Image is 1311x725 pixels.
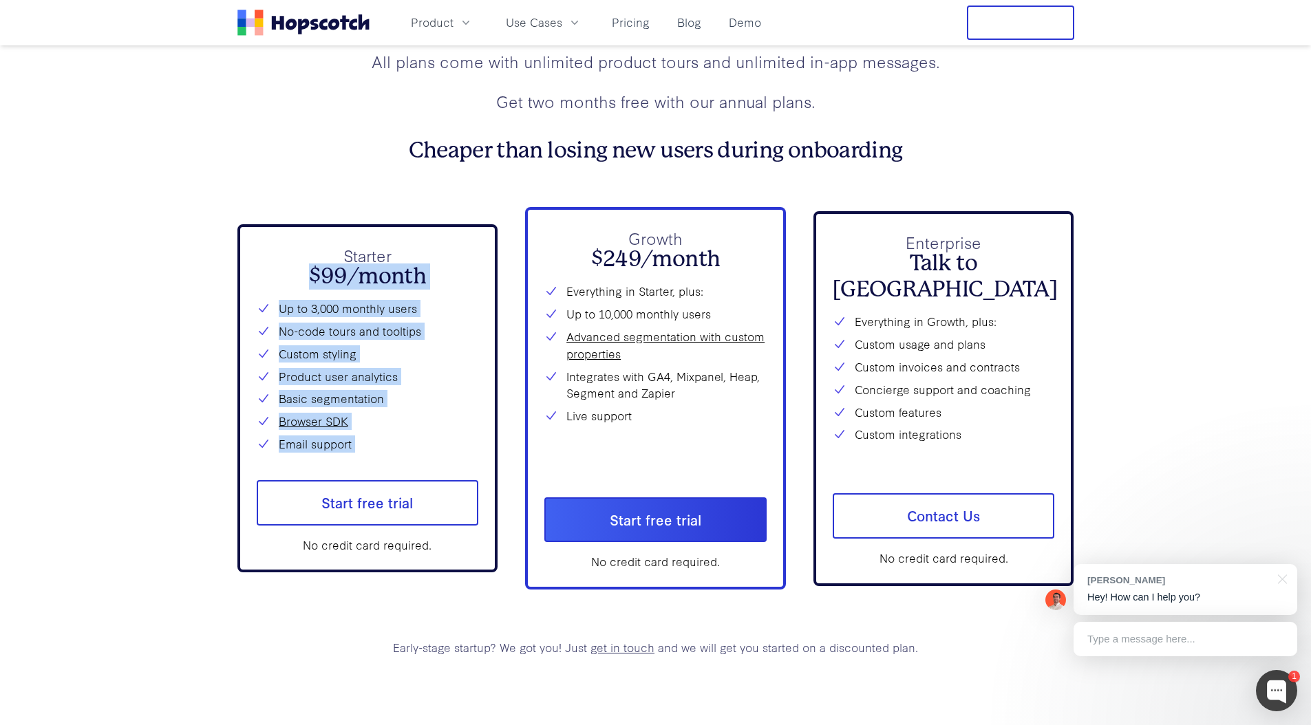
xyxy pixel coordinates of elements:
div: Type a message here... [1074,622,1297,656]
li: Email support [257,435,479,453]
h2: Talk to [GEOGRAPHIC_DATA] [833,250,1055,303]
li: Basic segmentation [257,390,479,407]
li: Custom styling [257,345,479,362]
p: Get two months free with our annual plans. [237,89,1074,113]
li: No-code tours and tooltips [257,323,479,340]
button: Free Trial [967,6,1074,40]
div: No credit card required. [544,553,767,570]
li: Everything in Starter, plus: [544,283,767,300]
span: Use Cases [506,14,562,31]
p: All plans come with unlimited product tours and unlimited in-app messages. [237,50,1074,74]
div: No credit card required. [833,550,1055,567]
p: Enterprise [833,230,1055,255]
li: Integrates with GA4, Mixpanel, Heap, Segment and Zapier [544,368,767,402]
a: Contact Us [833,493,1055,539]
h2: $99/month [257,263,479,290]
div: 1 [1288,671,1300,682]
div: No credit card required. [257,537,479,554]
p: Starter [257,244,479,268]
p: Early-stage startup? We got you! Just and we will get you started on a discounted plan. [237,639,1074,656]
a: Home [237,10,370,36]
a: Start free trial [544,497,767,543]
li: Custom invoices and contracts [833,358,1055,376]
li: Custom features [833,404,1055,421]
li: Custom usage and plans [833,336,1055,353]
li: Custom integrations [833,426,1055,443]
li: Concierge support and coaching [833,381,1055,398]
h2: $249/month [544,246,767,272]
button: Product [403,11,481,34]
button: Use Cases [498,11,590,34]
p: Hey! How can I help you? [1087,590,1283,605]
a: Advanced segmentation with custom properties [566,328,767,362]
li: Everything in Growth, plus: [833,313,1055,330]
a: Pricing [606,11,655,34]
a: Start free trial [257,480,479,526]
a: Browser SDK [279,413,348,430]
li: Up to 3,000 monthly users [257,300,479,317]
li: Live support [544,407,767,424]
img: Mark Spera [1045,589,1066,610]
h3: Cheaper than losing new users during onboarding [237,138,1074,164]
a: Blog [672,11,707,34]
a: Demo [723,11,767,34]
div: [PERSON_NAME] [1087,574,1270,587]
span: Product [411,14,454,31]
li: Up to 10,000 monthly users [544,305,767,323]
p: Growth [544,226,767,250]
li: Product user analytics [257,368,479,385]
a: get in touch [590,639,654,655]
